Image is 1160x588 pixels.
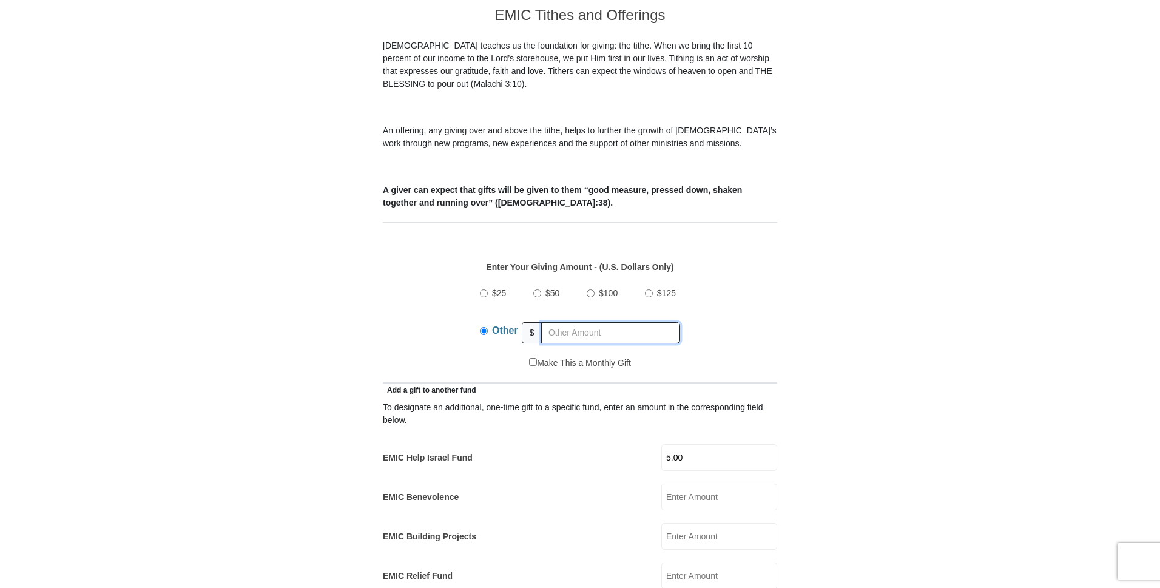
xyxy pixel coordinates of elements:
span: $100 [599,288,618,298]
span: $50 [545,288,559,298]
span: Add a gift to another fund [383,386,476,394]
label: EMIC Benevolence [383,491,459,504]
label: EMIC Relief Fund [383,570,453,583]
span: $ [522,322,542,343]
input: Make This a Monthly Gift [529,358,537,366]
input: Enter Amount [661,444,777,471]
span: $25 [492,288,506,298]
input: Other Amount [541,322,680,343]
input: Enter Amount [661,484,777,510]
label: EMIC Building Projects [383,530,476,543]
span: $125 [657,288,676,298]
input: Enter Amount [661,523,777,550]
span: Other [492,325,518,336]
label: EMIC Help Israel Fund [383,451,473,464]
div: To designate an additional, one-time gift to a specific fund, enter an amount in the correspondin... [383,401,777,427]
b: A giver can expect that gifts will be given to them “good measure, pressed down, shaken together ... [383,185,742,208]
p: An offering, any giving over and above the tithe, helps to further the growth of [DEMOGRAPHIC_DAT... [383,124,777,150]
p: [DEMOGRAPHIC_DATA] teaches us the foundation for giving: the tithe. When we bring the first 10 pe... [383,39,777,90]
strong: Enter Your Giving Amount - (U.S. Dollars Only) [486,262,673,272]
label: Make This a Monthly Gift [529,357,631,370]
